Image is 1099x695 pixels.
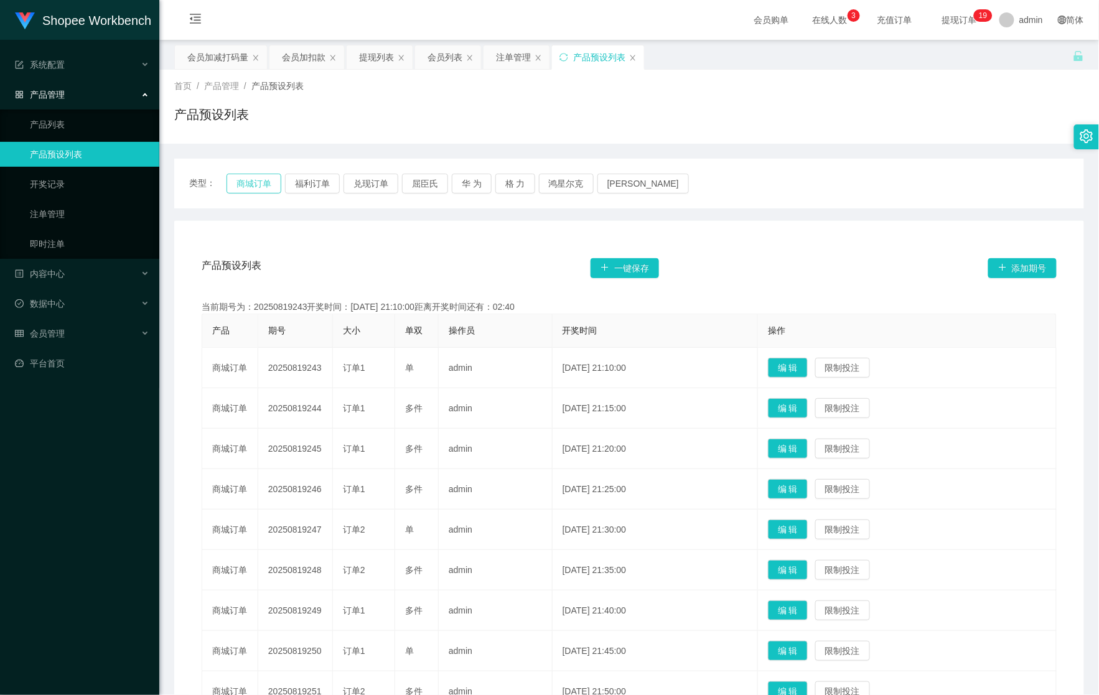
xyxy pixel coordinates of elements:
span: / [197,81,199,91]
button: 限制投注 [815,641,870,661]
sup: 19 [974,9,992,22]
i: 图标: appstore-o [15,90,24,99]
div: 当前期号为：20250819243开奖时间：[DATE] 21:10:00距离开奖时间还有：02:40 [202,301,1057,314]
button: 限制投注 [815,560,870,580]
span: 操作员 [449,325,475,335]
td: admin [439,469,553,510]
div: 提现列表 [359,45,394,69]
span: / [244,81,246,91]
span: 产品管理 [204,81,239,91]
td: admin [439,510,553,550]
button: 华 为 [452,174,492,194]
i: 图标: check-circle-o [15,299,24,308]
i: 图标: sync [559,53,568,62]
i: 图标: close [629,54,637,62]
td: [DATE] 21:40:00 [553,590,758,631]
span: 操作 [768,325,785,335]
div: 会员加减打码量 [187,45,248,69]
td: 商城订单 [202,429,258,469]
td: 商城订单 [202,550,258,590]
td: 20250819246 [258,469,333,510]
i: 图标: table [15,329,24,338]
a: 图标: dashboard平台首页 [15,351,149,376]
i: 图标: close [535,54,542,62]
span: 类型： [189,174,227,194]
span: 订单1 [343,605,365,615]
button: 格 力 [495,174,535,194]
button: 编 辑 [768,600,808,620]
sup: 3 [848,9,860,22]
div: 产品预设列表 [573,45,625,69]
i: 图标: close [398,54,405,62]
span: 订单1 [343,363,365,373]
button: 编 辑 [768,641,808,661]
button: 限制投注 [815,600,870,620]
td: [DATE] 21:20:00 [553,429,758,469]
td: [DATE] 21:25:00 [553,469,758,510]
span: 内容中心 [15,269,65,279]
button: 限制投注 [815,439,870,459]
span: 数据中心 [15,299,65,309]
i: 图标: close [252,54,260,62]
td: admin [439,550,553,590]
button: [PERSON_NAME] [597,174,689,194]
span: 会员管理 [15,329,65,338]
span: 单双 [405,325,423,335]
span: 单 [405,525,414,534]
td: [DATE] 21:45:00 [553,631,758,671]
td: admin [439,631,553,671]
button: 商城订单 [227,174,281,194]
td: 20250819248 [258,550,333,590]
button: 限制投注 [815,358,870,378]
td: 20250819250 [258,631,333,671]
span: 期号 [268,325,286,335]
button: 鸿星尔克 [539,174,594,194]
span: 产品 [212,325,230,335]
span: 系统配置 [15,60,65,70]
button: 兑现订单 [344,174,398,194]
span: 订单1 [343,646,365,656]
button: 编 辑 [768,358,808,378]
button: 图标: plus添加期号 [988,258,1057,278]
button: 图标: plus一键保存 [591,258,659,278]
span: 产品管理 [15,90,65,100]
span: 单 [405,363,414,373]
span: 订单1 [343,484,365,494]
span: 产品预设列表 [251,81,304,91]
td: 20250819247 [258,510,333,550]
span: 多件 [405,403,423,413]
p: 9 [983,9,988,22]
button: 编 辑 [768,560,808,580]
span: 订单2 [343,525,365,534]
i: 图标: close [466,54,474,62]
td: 20250819243 [258,348,333,388]
td: 商城订单 [202,469,258,510]
i: 图标: form [15,60,24,69]
td: 20250819245 [258,429,333,469]
button: 编 辑 [768,479,808,499]
button: 限制投注 [815,398,870,418]
span: 首页 [174,81,192,91]
span: 多件 [405,605,423,615]
td: 商城订单 [202,510,258,550]
span: 开奖时间 [563,325,597,335]
td: 商城订单 [202,348,258,388]
td: [DATE] 21:15:00 [553,388,758,429]
span: 产品预设列表 [202,258,261,278]
div: 会员列表 [428,45,462,69]
i: 图标: unlock [1073,50,1084,62]
a: 产品预设列表 [30,142,149,167]
i: 图标: profile [15,269,24,278]
i: 图标: setting [1080,129,1093,143]
div: 会员加扣款 [282,45,325,69]
span: 多件 [405,565,423,575]
i: 图标: close [329,54,337,62]
a: 即时注单 [30,231,149,256]
td: 商城订单 [202,590,258,631]
td: 商城订单 [202,388,258,429]
td: 20250819244 [258,388,333,429]
h1: 产品预设列表 [174,105,249,124]
img: logo.9652507e.png [15,12,35,30]
i: 图标: global [1058,16,1067,24]
div: 注单管理 [496,45,531,69]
